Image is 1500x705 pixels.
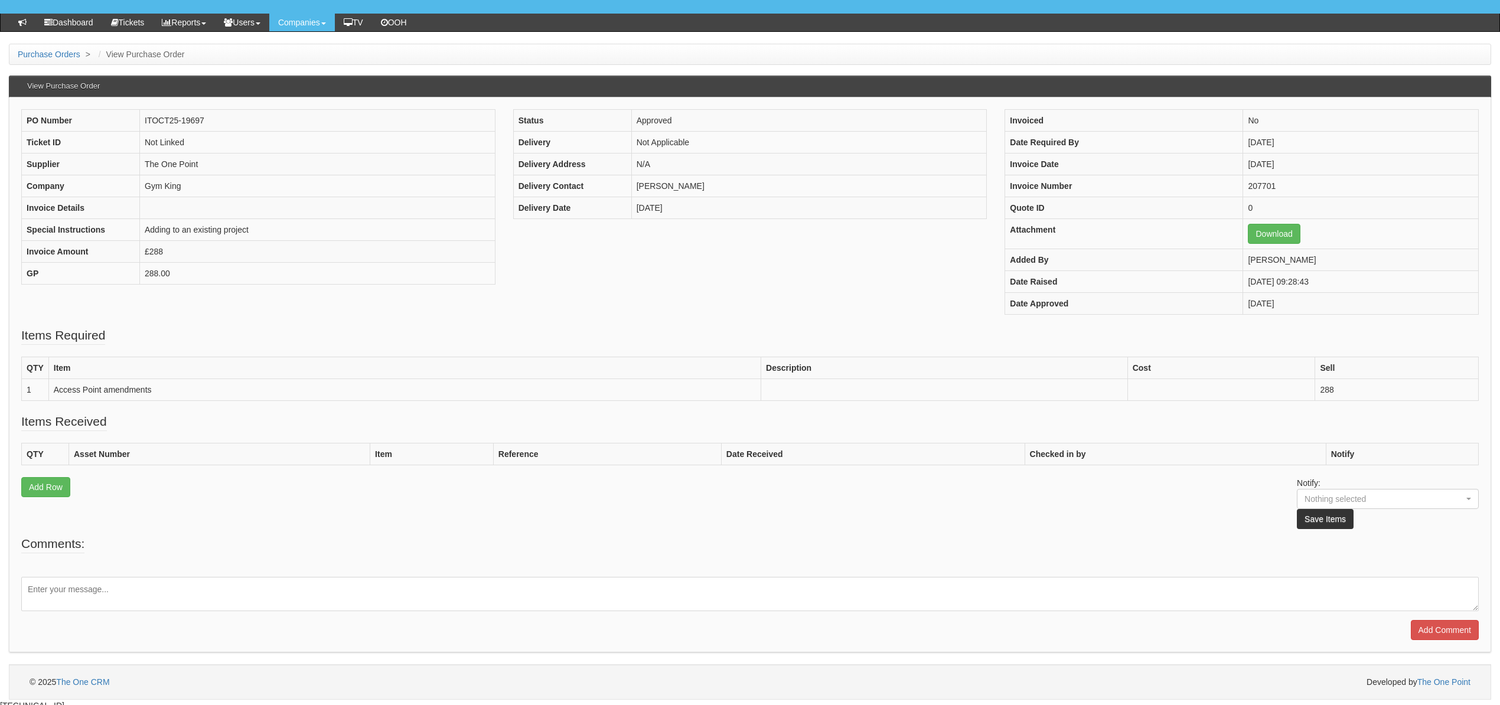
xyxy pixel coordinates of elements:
a: Dashboard [35,14,102,31]
td: Gym King [140,175,495,197]
th: Special Instructions [22,218,140,240]
a: Reports [153,14,215,31]
th: Status [513,109,631,131]
td: 1 [22,378,49,400]
span: > [83,50,93,59]
td: No [1243,109,1478,131]
button: Save Items [1297,509,1354,529]
td: Access Point amendments [48,378,761,400]
input: Add Comment [1411,620,1479,640]
td: Adding to an existing project [140,218,495,240]
td: 288.00 [140,262,495,284]
a: The One CRM [56,677,109,687]
th: QTY [22,357,49,378]
td: The One Point [140,153,495,175]
div: Nothing selected [1305,493,1449,505]
td: [DATE] [631,197,987,218]
td: [DATE] [1243,292,1478,314]
th: Reference [493,443,721,465]
legend: Comments: [21,535,84,553]
th: Delivery [513,131,631,153]
p: Notify: [1297,477,1479,529]
th: Checked in by [1025,443,1326,465]
td: [DATE] [1243,153,1478,175]
h3: View Purchase Order [21,76,106,96]
a: Tickets [102,14,154,31]
th: QTY [22,443,69,465]
th: Attachment [1005,218,1243,249]
a: The One Point [1417,677,1470,687]
th: Invoiced [1005,109,1243,131]
th: GP [22,262,140,284]
th: Quote ID [1005,197,1243,218]
td: [DATE] 09:28:43 [1243,270,1478,292]
td: [DATE] [1243,131,1478,153]
td: ITOCT25-19697 [140,109,495,131]
th: Cost [1127,357,1315,378]
legend: Items Required [21,327,105,345]
span: © 2025 [30,677,110,687]
td: Not Linked [140,131,495,153]
a: Add Row [21,477,70,497]
a: Users [215,14,269,31]
td: Not Applicable [631,131,987,153]
legend: Items Received [21,413,107,431]
a: Purchase Orders [18,50,80,59]
a: OOH [372,14,416,31]
th: Date Received [721,443,1025,465]
th: Added By [1005,249,1243,270]
button: Nothing selected [1297,489,1479,509]
th: Ticket ID [22,131,140,153]
th: Notify [1326,443,1478,465]
td: £288 [140,240,495,262]
th: Date Required By [1005,131,1243,153]
th: PO Number [22,109,140,131]
th: Date Raised [1005,270,1243,292]
th: Delivery Date [513,197,631,218]
th: Invoice Number [1005,175,1243,197]
a: TV [335,14,372,31]
td: 288 [1315,378,1479,400]
th: Supplier [22,153,140,175]
th: Date Approved [1005,292,1243,314]
th: Description [761,357,1128,378]
th: Company [22,175,140,197]
th: Invoice Amount [22,240,140,262]
th: Delivery Contact [513,175,631,197]
li: View Purchase Order [96,48,185,60]
th: Sell [1315,357,1479,378]
th: Item [370,443,494,465]
td: Approved [631,109,987,131]
a: Download [1248,224,1300,244]
a: Companies [269,14,335,31]
span: Developed by [1367,676,1470,688]
td: [PERSON_NAME] [631,175,987,197]
th: Invoice Details [22,197,140,218]
td: 207701 [1243,175,1478,197]
th: Invoice Date [1005,153,1243,175]
th: Item [48,357,761,378]
td: 0 [1243,197,1478,218]
th: Asset Number [69,443,370,465]
th: Delivery Address [513,153,631,175]
td: [PERSON_NAME] [1243,249,1478,270]
td: N/A [631,153,987,175]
